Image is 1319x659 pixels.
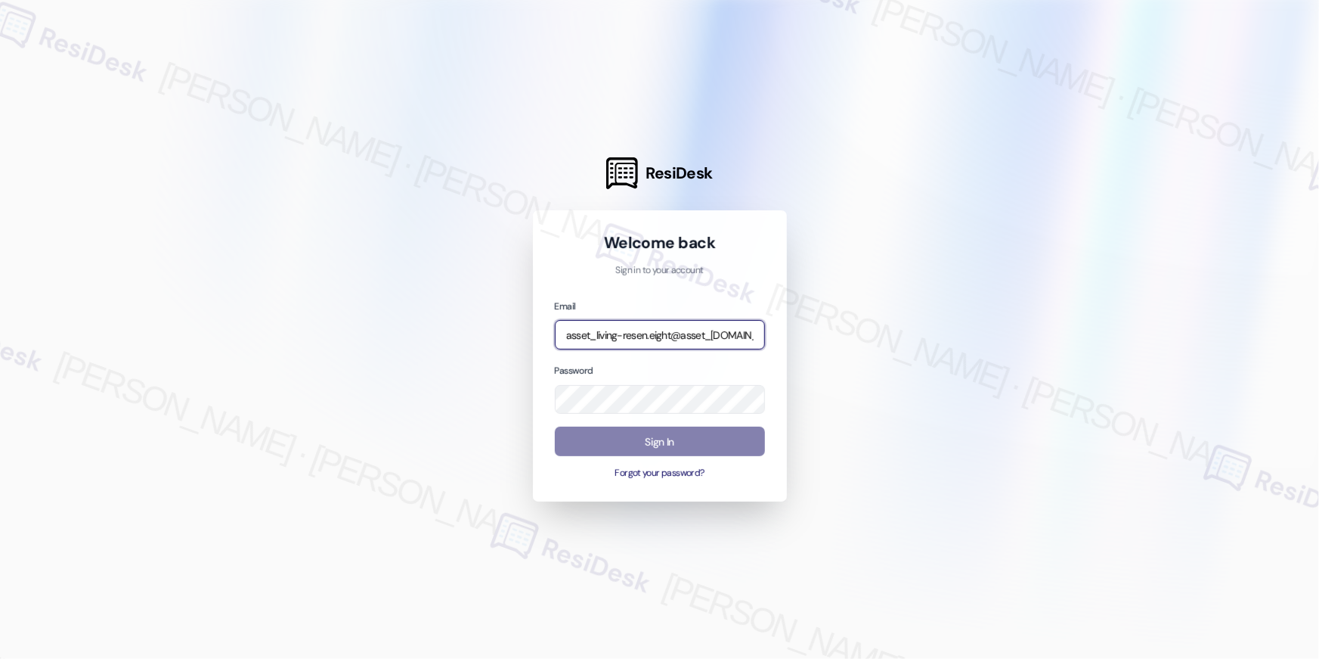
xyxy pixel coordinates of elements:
span: ResiDesk [646,163,713,184]
button: Sign In [555,427,765,456]
label: Password [555,365,593,377]
p: Sign in to your account [555,264,765,278]
button: Forgot your password? [555,467,765,480]
label: Email [555,300,576,312]
img: ResiDesk Logo [606,157,638,189]
input: name@example.com [555,320,765,350]
h1: Welcome back [555,232,765,253]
